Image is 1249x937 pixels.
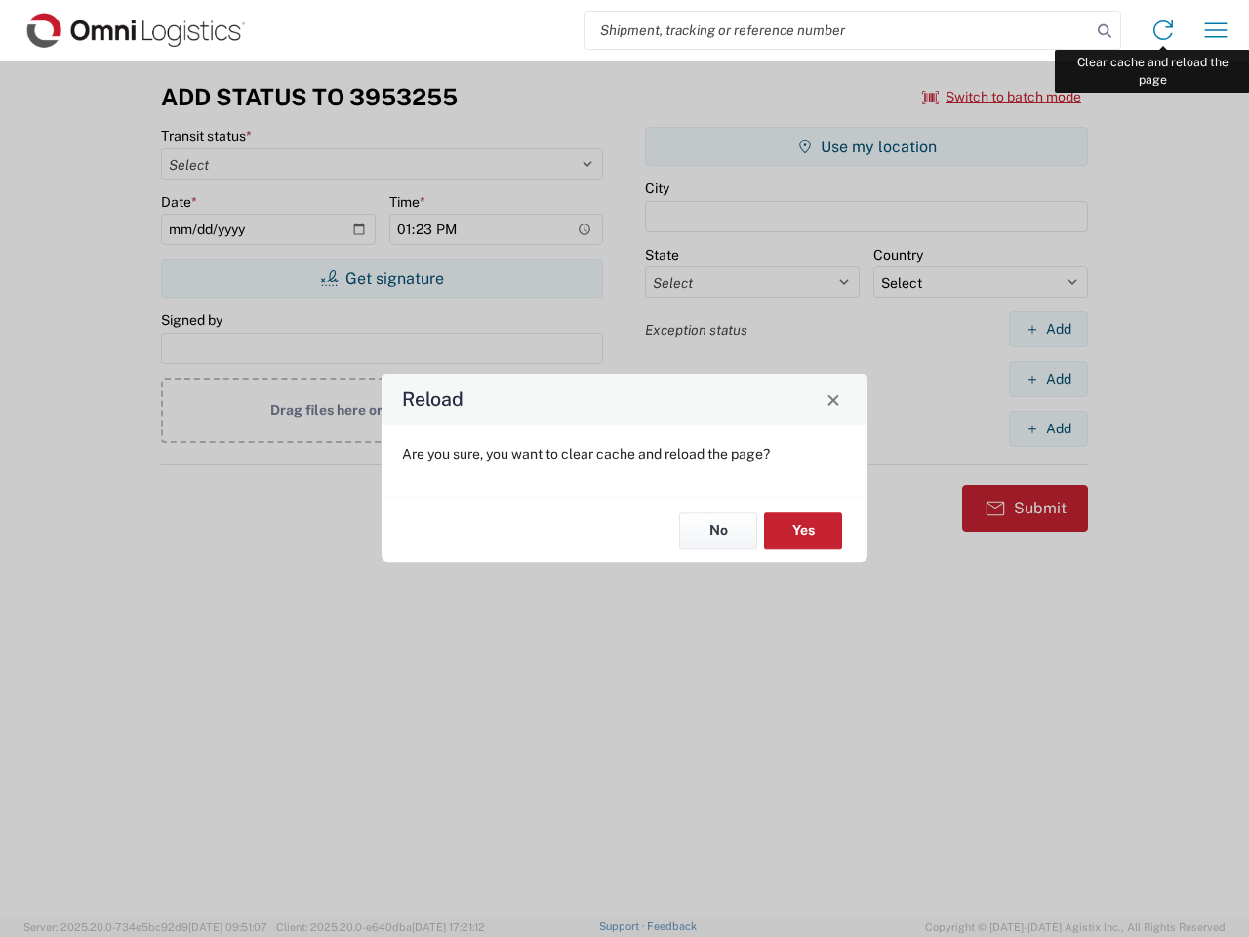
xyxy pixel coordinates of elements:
button: Yes [764,512,842,549]
button: No [679,512,757,549]
h4: Reload [402,386,463,414]
button: Close [820,386,847,413]
p: Are you sure, you want to clear cache and reload the page? [402,445,847,463]
input: Shipment, tracking or reference number [585,12,1091,49]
